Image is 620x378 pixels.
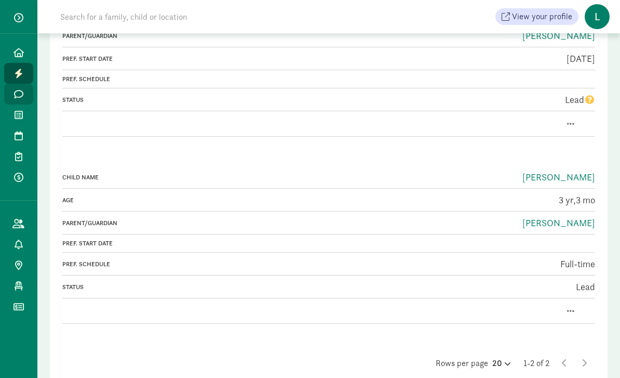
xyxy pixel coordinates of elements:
[54,6,345,27] input: Search for a family, child or location
[62,239,327,248] div: Pref. Start Date
[568,328,620,378] iframe: Chat Widget
[62,259,327,269] div: Pref. Schedule
[585,4,610,29] span: L
[559,194,576,206] span: 3
[62,218,327,228] div: Parent/Guardian
[522,30,595,42] a: [PERSON_NAME]
[522,171,595,183] a: [PERSON_NAME]
[331,93,595,107] div: Lead
[62,173,327,182] div: Child name
[62,54,327,63] div: Pref. Start Date
[522,217,595,229] a: [PERSON_NAME]
[492,357,511,370] div: 20
[58,357,599,370] div: Rows per page 1-2 of 2
[62,282,327,292] div: Status
[331,257,595,271] div: Full-time
[62,31,327,41] div: Parent/Guardian
[512,10,572,23] span: View your profile
[62,95,327,105] div: Status
[62,195,327,205] div: Age
[576,194,595,206] span: 3
[331,280,595,294] div: Lead
[495,8,578,25] a: View your profile
[331,51,595,66] div: [DATE]
[62,74,327,84] div: Pref. Schedule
